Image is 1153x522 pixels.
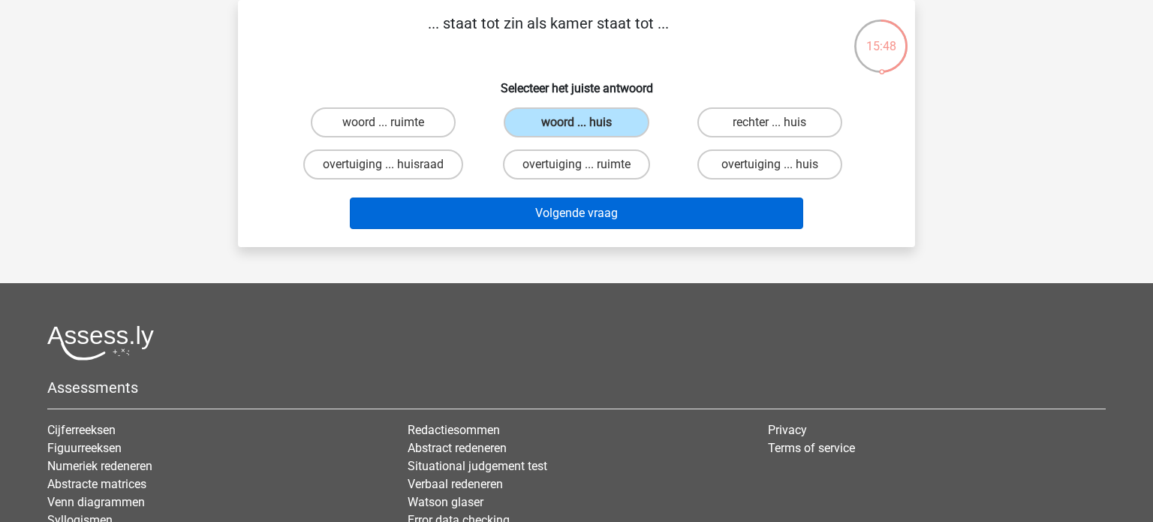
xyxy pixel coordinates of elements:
[262,69,891,95] h6: Selecteer het juiste antwoord
[697,149,842,180] label: overtuiging ... huis
[47,325,154,361] img: Assessly logo
[408,477,503,491] a: Verbaal redeneren
[47,441,122,455] a: Figuurreeksen
[853,18,909,56] div: 15:48
[697,107,842,137] label: rechter ... huis
[408,495,483,509] a: Watson glaser
[303,149,463,180] label: overtuiging ... huisraad
[262,12,835,57] p: ... staat tot zin als kamer staat tot ...
[47,379,1106,397] h5: Assessments
[504,107,649,137] label: woord ... huis
[47,477,146,491] a: Abstracte matrices
[408,423,500,437] a: Redactiesommen
[768,441,855,455] a: Terms of service
[350,198,804,229] button: Volgende vraag
[408,459,547,473] a: Situational judgement test
[503,149,650,180] label: overtuiging ... ruimte
[768,423,807,437] a: Privacy
[47,495,145,509] a: Venn diagrammen
[47,459,152,473] a: Numeriek redeneren
[47,423,116,437] a: Cijferreeksen
[311,107,456,137] label: woord ... ruimte
[408,441,507,455] a: Abstract redeneren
